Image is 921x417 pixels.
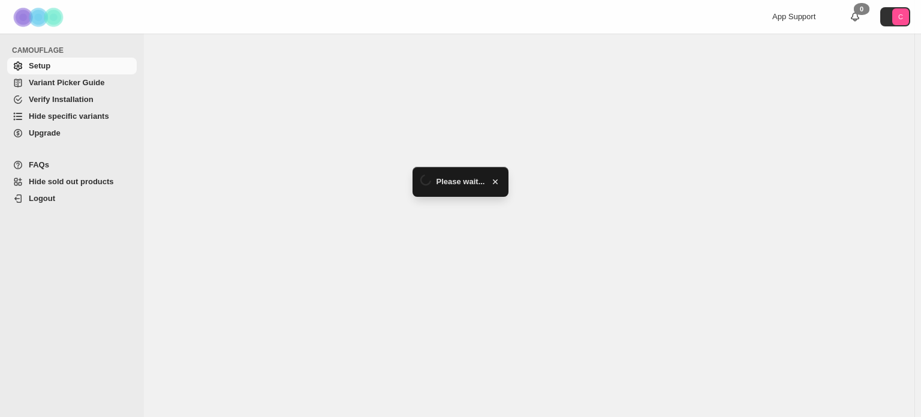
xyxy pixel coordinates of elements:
a: Hide sold out products [7,173,137,190]
div: 0 [854,3,869,15]
span: Setup [29,61,50,70]
a: Verify Installation [7,91,137,108]
a: Setup [7,58,137,74]
text: C [898,13,903,20]
a: Hide specific variants [7,108,137,125]
span: Hide sold out products [29,177,114,186]
span: Avatar with initials C [892,8,909,25]
span: Variant Picker Guide [29,78,104,87]
a: FAQs [7,157,137,173]
a: 0 [849,11,861,23]
span: Logout [29,194,55,203]
span: FAQs [29,160,49,169]
button: Avatar with initials C [880,7,910,26]
a: Upgrade [7,125,137,142]
img: Camouflage [10,1,70,34]
span: Upgrade [29,128,61,137]
span: Verify Installation [29,95,94,104]
span: App Support [772,12,815,21]
span: CAMOUFLAGE [12,46,138,55]
span: Please wait... [437,176,485,188]
span: Hide specific variants [29,112,109,121]
a: Variant Picker Guide [7,74,137,91]
a: Logout [7,190,137,207]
